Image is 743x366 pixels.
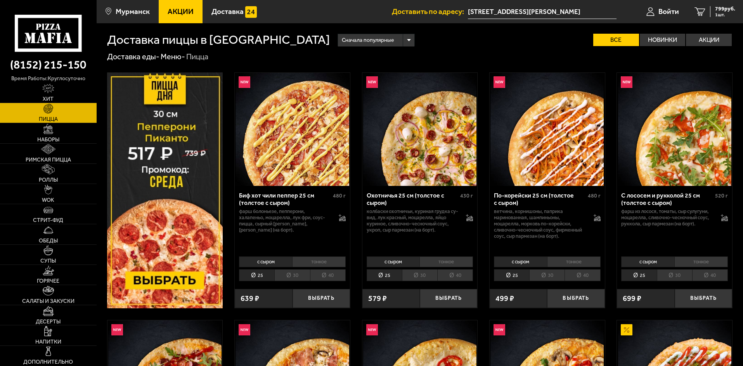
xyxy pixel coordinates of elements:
[623,295,641,302] span: 699 ₽
[236,73,349,186] img: Биф хот чили пеппер 25 см (толстое с сыром)
[116,8,150,15] span: Мурманск
[26,157,71,163] span: Римская пицца
[310,269,346,281] li: 40
[460,192,473,199] span: 430 г
[588,192,601,199] span: 480 г
[490,73,605,186] a: НовинкаПо-корейски 25 см (толстое с сыром)
[640,34,686,46] label: Новинки
[239,76,250,88] img: Новинка
[715,192,728,199] span: 520 г
[621,192,713,206] div: С лососем и рукколой 25 см (толстое с сыром)
[36,319,61,325] span: Десерты
[686,34,732,46] label: Акции
[494,256,547,267] li: с сыром
[367,192,459,206] div: Охотничья 25 см (толстое с сыром)
[168,8,194,15] span: Акции
[366,76,378,88] img: Новинка
[39,238,58,244] span: Обеды
[239,192,331,206] div: Биф хот чили пеппер 25 см (толстое с сыром)
[621,208,713,227] p: фарш из лосося, томаты, сыр сулугуни, моцарелла, сливочно-чесночный соус, руккола, сыр пармезан (...
[715,6,735,12] span: 799 руб.
[37,278,59,284] span: Горячее
[367,256,420,267] li: с сыром
[186,52,208,62] div: Пицца
[43,96,54,102] span: Хит
[42,198,54,203] span: WOK
[392,8,468,15] span: Доставить по адресу:
[565,269,600,281] li: 40
[494,324,505,336] img: Новинка
[715,12,735,17] span: 1 шт.
[241,295,259,302] span: 639 ₽
[367,269,402,281] li: 25
[621,76,632,88] img: Новинка
[657,269,692,281] li: 30
[239,208,331,233] p: фарш болоньезе, пепперони, халапеньо, моцарелла, лук фри, соус-пицца, сырный [PERSON_NAME], [PERS...
[293,289,350,308] button: Выбрать
[22,299,74,304] span: Салаты и закуски
[366,324,378,336] img: Новинка
[617,73,732,186] a: НовинкаС лососем и рукколой 25 см (толстое с сыром)
[593,34,639,46] label: Все
[362,73,478,186] a: НовинкаОхотничья 25 см (толстое с сыром)
[675,289,732,308] button: Выбрать
[621,256,674,267] li: с сыром
[658,8,679,15] span: Войти
[33,218,63,223] span: Стрит-фуд
[495,295,514,302] span: 499 ₽
[494,269,529,281] li: 25
[363,73,476,186] img: Охотничья 25 см (толстое с сыром)
[35,339,61,345] span: Напитки
[419,256,473,267] li: тонкое
[274,269,310,281] li: 30
[239,256,292,267] li: с сыром
[107,52,159,61] a: Доставка еды-
[342,33,394,48] span: Сначала популярные
[239,269,274,281] li: 25
[468,5,617,19] input: Ваш адрес доставки
[211,8,244,15] span: Доставка
[39,177,58,183] span: Роллы
[161,52,185,61] a: Меню-
[111,324,123,336] img: Новинка
[402,269,437,281] li: 30
[692,269,728,281] li: 40
[245,6,257,18] img: 15daf4d41897b9f0e9f617042186c801.svg
[367,208,459,233] p: колбаски охотничьи, куриная грудка су-вид, лук красный, моцарелла, яйцо куриное, сливочно-чесночн...
[40,258,56,264] span: Супы
[674,256,728,267] li: тонкое
[621,269,656,281] li: 25
[494,76,505,88] img: Новинка
[621,324,632,336] img: Акционный
[490,73,604,186] img: По-корейски 25 см (толстое с сыром)
[618,73,731,186] img: С лососем и рукколой 25 см (толстое с сыром)
[107,34,330,46] h1: Доставка пиццы в [GEOGRAPHIC_DATA]
[368,295,387,302] span: 579 ₽
[333,192,346,199] span: 480 г
[529,269,565,281] li: 30
[547,256,601,267] li: тонкое
[420,289,477,308] button: Выбрать
[494,192,586,206] div: По-корейски 25 см (толстое с сыром)
[235,73,350,186] a: НовинкаБиф хот чили пеппер 25 см (толстое с сыром)
[547,289,604,308] button: Выбрать
[37,137,59,143] span: Наборы
[437,269,473,281] li: 40
[23,359,73,365] span: Дополнительно
[239,324,250,336] img: Новинка
[494,208,586,239] p: ветчина, корнишоны, паприка маринованная, шампиньоны, моцарелла, морковь по-корейски, сливочно-че...
[292,256,346,267] li: тонкое
[39,117,58,122] span: Пицца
